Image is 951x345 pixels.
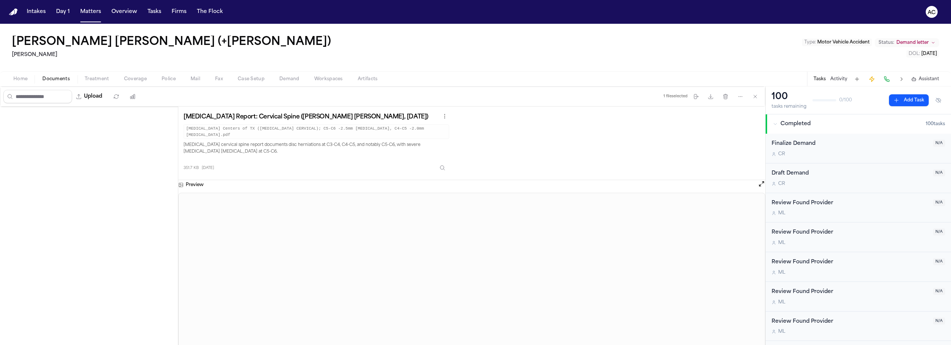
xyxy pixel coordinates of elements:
[24,5,49,19] button: Intakes
[194,5,226,19] button: The Flock
[758,180,765,190] button: Open preview
[766,312,951,341] div: Open task: Review Found Provider
[766,114,951,134] button: Completed100tasks
[12,51,334,59] h2: [PERSON_NAME]
[766,163,951,193] div: Open task: Draft Demand
[772,199,929,208] div: Review Found Provider
[663,94,688,99] div: 1 file selected
[933,169,945,176] span: N/A
[802,39,872,46] button: Edit Type: Motor Vehicle Accident
[906,50,939,58] button: Edit DOL: 2024-06-11
[186,182,204,188] h3: Preview
[933,288,945,295] span: N/A
[932,94,945,106] button: Hide completed tasks (⌘⇧H)
[184,124,449,139] code: [MEDICAL_DATA] Centers of TX ([MEDICAL_DATA] CERVICAL); C5-C6 -2.5mm [MEDICAL_DATA], C4-C5 -2.0mm...
[13,76,27,82] span: Home
[9,9,18,16] a: Home
[42,76,70,82] span: Documents
[184,165,199,171] span: 351.7 KB
[766,252,951,282] div: Open task: Review Found Provider
[814,76,826,82] button: Tasks
[933,140,945,147] span: N/A
[238,76,264,82] span: Case Setup
[928,10,936,15] text: AC
[933,318,945,325] span: N/A
[919,76,939,82] span: Assistant
[933,258,945,265] span: N/A
[766,282,951,312] div: Open task: Review Found Provider
[911,76,939,82] button: Assistant
[145,5,164,19] button: Tasks
[778,210,785,216] span: M L
[772,169,929,178] div: Draft Demand
[772,318,929,326] div: Review Found Provider
[772,140,929,148] div: Finalize Demand
[12,36,331,49] button: Edit matter name
[933,199,945,206] span: N/A
[879,40,894,46] span: Status:
[933,228,945,235] span: N/A
[867,74,877,84] button: Create Immediate Task
[124,76,147,82] span: Coverage
[772,258,929,267] div: Review Found Provider
[436,161,449,175] button: Inspect
[778,270,785,276] span: M L
[202,165,214,171] span: [DATE]
[772,228,929,237] div: Review Found Provider
[921,52,937,56] span: [DATE]
[882,74,892,84] button: Make a Call
[778,151,785,157] span: C R
[772,91,806,103] div: 100
[896,40,929,46] span: Demand letter
[758,180,765,188] button: Open preview
[875,38,939,47] button: Change status from Demand letter
[72,90,107,103] button: Upload
[12,36,331,49] h1: [PERSON_NAME] [PERSON_NAME] (+[PERSON_NAME])
[766,134,951,163] div: Open task: Finalize Demand
[9,9,18,16] img: Finch Logo
[191,76,200,82] span: Mail
[3,90,72,103] input: Search files
[830,76,847,82] button: Activity
[766,193,951,223] div: Open task: Review Found Provider
[778,240,785,246] span: M L
[85,76,109,82] span: Treatment
[215,76,223,82] span: Fax
[314,76,343,82] span: Workspaces
[772,288,929,296] div: Review Found Provider
[766,222,951,252] div: Open task: Review Found Provider
[778,329,785,335] span: M L
[162,76,176,82] span: Police
[77,5,104,19] button: Matters
[184,142,449,155] p: [MEDICAL_DATA] cervical spine report documents disc herniations at C3-C4, C4-C5, and notably C5-C...
[279,76,299,82] span: Demand
[358,76,378,82] span: Artifacts
[839,97,852,103] span: 0 / 100
[817,40,870,45] span: Motor Vehicle Accident
[889,94,929,106] button: Add Task
[184,113,428,121] h3: [MEDICAL_DATA] Report: Cervical Spine ([PERSON_NAME] [PERSON_NAME], [DATE])
[926,121,945,127] span: 100 task s
[772,104,806,110] div: tasks remaining
[169,5,189,19] button: Firms
[780,120,811,128] span: Completed
[778,299,785,305] span: M L
[852,74,862,84] button: Add Task
[53,5,73,19] button: Day 1
[909,52,920,56] span: DOL :
[778,181,785,187] span: C R
[108,5,140,19] button: Overview
[804,40,816,45] span: Type :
